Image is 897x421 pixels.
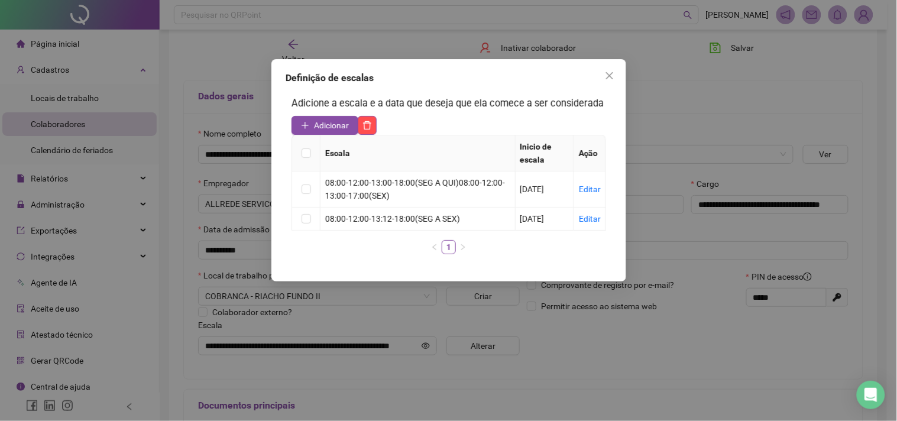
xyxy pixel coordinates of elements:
[515,135,574,171] th: Inicio de escala
[428,240,442,254] button: left
[456,240,470,254] button: right
[292,116,358,135] button: Adicionar
[600,66,619,85] button: Close
[292,96,606,111] h3: Adicione a escala e a data que deseja que ela comece a ser considerada
[857,381,885,409] div: Open Intercom Messenger
[431,244,438,251] span: left
[578,184,600,194] a: Editar
[578,214,600,224] a: Editar
[301,121,309,129] span: plus
[325,176,510,202] div: 08:00-12:00-13:00-18:00(SEG A QUI)08:00-12:00-13:00-17:00(SEX)
[442,241,455,254] a: 1
[520,214,544,224] span: [DATE]
[574,135,605,171] th: Ação
[459,244,467,251] span: right
[320,135,516,171] th: Escala
[286,71,612,85] div: Definição de escalas
[428,240,442,254] li: Página anterior
[520,184,544,194] span: [DATE]
[456,240,470,254] li: Próxima página
[442,240,456,254] li: 1
[605,71,614,80] span: close
[314,119,349,132] span: Adicionar
[325,212,510,225] div: 08:00-12:00-13:12-18:00(SEG A SEX)
[362,121,372,130] span: delete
